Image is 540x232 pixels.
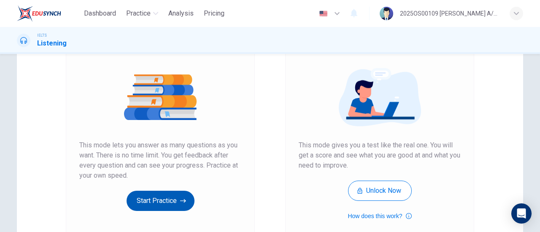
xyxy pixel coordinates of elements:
[17,5,61,22] img: EduSynch logo
[123,6,162,21] button: Practice
[79,140,241,181] span: This mode lets you answer as many questions as you want. There is no time limit. You get feedback...
[17,5,81,22] a: EduSynch logo
[511,203,532,224] div: Open Intercom Messenger
[81,6,119,21] button: Dashboard
[200,6,228,21] button: Pricing
[400,8,499,19] div: 2025OS00109 [PERSON_NAME] A/P SWATHESAM
[168,8,194,19] span: Analysis
[37,38,67,48] h1: Listening
[165,6,197,21] button: Analysis
[318,11,329,17] img: en
[348,211,411,221] button: How does this work?
[348,181,412,201] button: Unlock Now
[126,8,151,19] span: Practice
[204,8,224,19] span: Pricing
[299,140,461,171] span: This mode gives you a test like the real one. You will get a score and see what you are good at a...
[37,32,47,38] span: IELTS
[380,7,393,20] img: Profile picture
[127,191,194,211] button: Start Practice
[84,8,116,19] span: Dashboard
